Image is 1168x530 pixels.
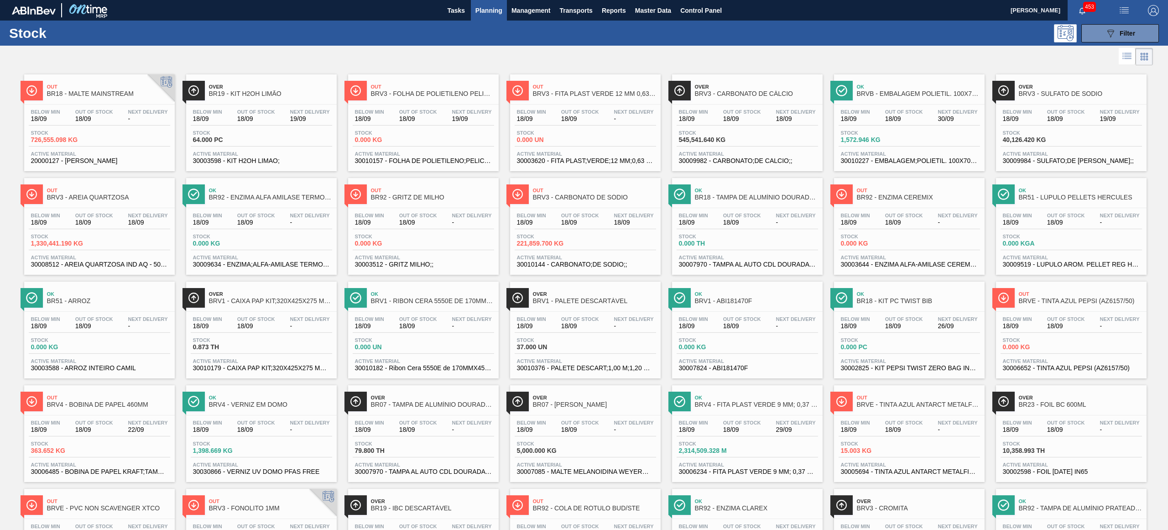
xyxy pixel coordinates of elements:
[237,316,275,322] span: Out Of Stock
[841,109,870,115] span: Below Min
[179,275,341,378] a: ÍconeOverBRV1 - CAIXA PAP KIT;320X425X275 MM;PART B ABelow Min18/09Out Of Stock18/09Next Delivery...
[193,358,330,364] span: Active Material
[179,171,341,275] a: ÍconeOkBR92 - ENZIMA ALFA AMILASE TERMOESTAVELBelow Min18/09Out Of Stock18/09Next Delivery-Stock0...
[1047,219,1085,226] span: 18/09
[355,157,492,164] span: 30010157 - FOLHA DE POLIETILENO;PELICULA POLIETILEN
[561,213,599,218] span: Out Of Stock
[776,219,816,226] span: -
[1003,337,1067,343] span: Stock
[1120,30,1135,37] span: Filter
[75,115,113,122] span: 18/09
[1148,5,1159,16] img: Logout
[679,157,816,164] span: 30009982 - CARBONATO;DE CALCIO;;
[602,5,626,16] span: Reports
[1003,234,1067,239] span: Stock
[695,194,818,201] span: BR18 - TAMPA DE ALUMÍNIO DOURADA CANPACK CDL
[47,90,170,97] span: BR18 - MALTE MAINSTREAM
[938,109,978,115] span: Next Delivery
[695,84,818,89] span: Over
[355,219,384,226] span: 18/09
[561,316,599,322] span: Out Of Stock
[399,115,437,122] span: 18/09
[371,84,494,89] span: Out
[857,291,980,297] span: Ok
[614,109,654,115] span: Next Delivery
[695,291,818,297] span: Ok
[26,189,37,200] img: Ícone
[399,316,437,322] span: Out Of Stock
[1068,4,1097,17] button: Notifications
[1119,5,1130,16] img: userActions
[827,68,989,171] a: ÍconeOkBRVB - EMBALAGEM POLIETIL. 100X70X006Below Min18/09Out Of Stock18/09Next Delivery30/09Stoc...
[1003,136,1067,143] span: 40,126.420 KG
[517,136,581,143] span: 0.000 UN
[31,151,168,157] span: Active Material
[355,358,492,364] span: Active Material
[1003,323,1032,330] span: 18/09
[371,194,494,201] span: BR92 - GRITZ DE MILHO
[679,219,708,226] span: 18/09
[188,189,199,200] img: Ícone
[1019,298,1142,304] span: BRVE - TINTA AZUL PEPSI (AZ6157/50)
[290,115,330,122] span: 19/09
[841,157,978,164] span: 30010227 - EMBALAGEM;POLIETIL. 100X70X006;;07575 RO
[517,219,546,226] span: 18/09
[31,323,60,330] span: 18/09
[533,84,656,89] span: Out
[355,130,419,136] span: Stock
[679,115,708,122] span: 18/09
[841,240,905,247] span: 0.000 KG
[31,344,95,351] span: 0.000 KG
[998,292,1009,304] img: Ícone
[75,109,113,115] span: Out Of Stock
[841,323,870,330] span: 18/09
[836,292,847,304] img: Ícone
[517,240,581,247] span: 221,859.700 KG
[290,109,330,115] span: Next Delivery
[517,115,546,122] span: 18/09
[31,136,95,143] span: 726,555.098 KG
[989,275,1151,378] a: ÍconeOutBRVE - TINTA AZUL PEPSI (AZ6157/50)Below Min18/09Out Of Stock18/09Next Delivery-Stock0.00...
[723,323,761,330] span: 18/09
[371,298,494,304] span: BRV1 - RIBON CERA 5550E DE 170MMX450M
[841,115,870,122] span: 18/09
[355,344,419,351] span: 0.000 UN
[209,194,332,201] span: BR92 - ENZIMA ALFA AMILASE TERMOESTAVEL
[679,151,816,157] span: Active Material
[695,90,818,97] span: BRV3 - CARBONATO DE CÁLCIO
[371,90,494,97] span: BRV3 - FOLHA DE POLIETILENO PELICULA POLIETILEN
[350,189,361,200] img: Ícone
[193,316,222,322] span: Below Min
[533,194,656,201] span: BRV3 - CARBONATO DE SÓDIO
[47,84,170,89] span: Out
[355,323,384,330] span: 18/09
[679,240,743,247] span: 0.000 TH
[1003,316,1032,322] span: Below Min
[723,213,761,218] span: Out Of Stock
[17,68,179,171] a: ÍconeOutBR18 - MALTE MAINSTREAMBelow Min18/09Out Of Stock18/09Next Delivery-Stock726,555.098 KGAc...
[533,90,656,97] span: BRV3 - FITA PLAST VERDE 12 MM 0,63 MM 2000 M
[1019,194,1142,201] span: BR51 - LÚPULO PELLETS HERCULES
[452,213,492,218] span: Next Delivery
[399,323,437,330] span: 18/09
[193,234,257,239] span: Stock
[1019,90,1142,97] span: BRV3 - SULFATO DE SODIO
[517,255,654,260] span: Active Material
[128,213,168,218] span: Next Delivery
[561,323,599,330] span: 18/09
[885,109,923,115] span: Out Of Stock
[614,219,654,226] span: 18/09
[31,358,168,364] span: Active Material
[1047,316,1085,322] span: Out Of Stock
[371,188,494,193] span: Out
[674,85,685,96] img: Ícone
[193,115,222,122] span: 18/09
[1003,109,1032,115] span: Below Min
[355,213,384,218] span: Below Min
[290,213,330,218] span: Next Delivery
[517,358,654,364] span: Active Material
[47,298,170,304] span: BR51 - ARROZ
[679,213,708,218] span: Below Min
[635,5,671,16] span: Master Data
[237,213,275,218] span: Out Of Stock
